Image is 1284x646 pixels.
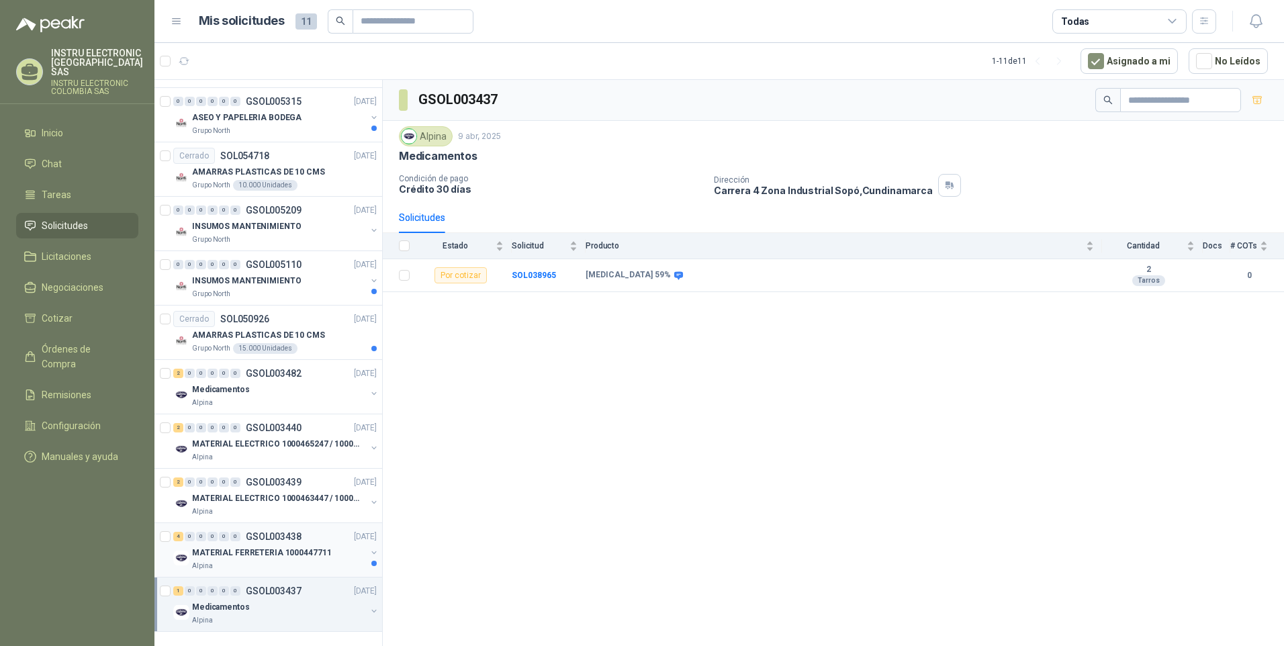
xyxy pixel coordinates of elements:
p: Crédito 30 días [399,183,703,195]
div: 0 [173,260,183,269]
span: Chat [42,156,62,171]
a: 2 0 0 0 0 0 GSOL003440[DATE] Company LogoMATERIAL ELECTRICO 1000465247 / 1000466995Alpina [173,420,379,463]
p: Grupo North [192,126,230,136]
p: [DATE] [354,530,377,543]
p: GSOL005110 [246,260,302,269]
span: Solicitud [512,241,567,250]
img: Company Logo [173,278,189,294]
p: GSOL005209 [246,205,302,215]
p: Alpina [192,506,213,517]
div: 0 [185,205,195,215]
p: Medicamentos [399,149,477,163]
a: Solicitudes [16,213,138,238]
p: [DATE] [354,313,377,326]
div: 0 [230,260,240,269]
img: Company Logo [402,129,416,144]
button: Asignado a mi [1081,48,1178,74]
p: [DATE] [354,585,377,598]
div: 0 [173,205,183,215]
div: 0 [230,369,240,378]
div: 0 [219,586,229,596]
a: 2 0 0 0 0 0 GSOL003482[DATE] Company LogoMedicamentosAlpina [173,365,379,408]
img: Company Logo [173,441,189,457]
a: 1 0 0 0 0 0 GSOL003437[DATE] Company LogoMedicamentosAlpina [173,583,379,626]
div: 0 [196,532,206,541]
div: 0 [230,477,240,487]
div: Todas [1061,14,1089,29]
p: Carrera 4 Zona Industrial Sopó , Cundinamarca [714,185,933,196]
div: 0 [230,586,240,596]
p: [DATE] [354,150,377,163]
a: Negociaciones [16,275,138,300]
img: Company Logo [173,332,189,349]
b: [MEDICAL_DATA] 59% [586,270,671,281]
span: Inicio [42,126,63,140]
img: Company Logo [173,604,189,620]
div: 0 [219,260,229,269]
p: Grupo North [192,343,230,354]
div: 0 [196,369,206,378]
p: INSUMOS MANTENIMIENTO [192,275,301,287]
th: Docs [1203,233,1230,259]
p: MATERIAL FERRETERIA 1000447711 [192,547,331,559]
p: [DATE] [354,476,377,489]
span: Tareas [42,187,71,202]
div: Solicitudes [399,210,445,225]
p: Alpina [192,452,213,463]
div: 0 [196,260,206,269]
span: Configuración [42,418,101,433]
p: INSUMOS MANTENIMIENTO [192,220,301,233]
span: 11 [295,13,317,30]
p: Alpina [192,398,213,408]
div: 4 [173,532,183,541]
div: 2 [173,369,183,378]
span: Remisiones [42,387,91,402]
a: Tareas [16,182,138,207]
p: MATERIAL ELECTRICO 1000463447 / 1000465800 [192,492,359,505]
img: Company Logo [173,496,189,512]
p: GSOL003482 [246,369,302,378]
p: MATERIAL ELECTRICO 1000465247 / 1000466995 [192,438,359,451]
div: 0 [196,97,206,106]
p: 9 abr, 2025 [458,130,501,143]
a: Cotizar [16,306,138,331]
div: 0 [185,97,195,106]
div: 0 [208,205,218,215]
div: 0 [196,423,206,432]
div: 2 [173,423,183,432]
div: 15.000 Unidades [233,343,297,354]
div: 1 [173,586,183,596]
img: Company Logo [173,224,189,240]
div: 2 [173,477,183,487]
a: 0 0 0 0 0 0 GSOL005209[DATE] Company LogoINSUMOS MANTENIMIENTOGrupo North [173,202,379,245]
p: [DATE] [354,95,377,108]
b: 0 [1230,269,1268,282]
div: Por cotizar [434,267,487,283]
p: ASEO Y PAPELERIA BODEGA [192,111,302,124]
div: 0 [230,205,240,215]
img: Logo peakr [16,16,85,32]
div: 0 [208,260,218,269]
p: [DATE] [354,422,377,434]
div: Tarros [1132,275,1165,286]
span: Negociaciones [42,280,103,295]
p: Condición de pago [399,174,703,183]
span: search [1103,95,1113,105]
th: Estado [418,233,512,259]
p: [DATE] [354,259,377,271]
p: [DATE] [354,204,377,217]
span: Producto [586,241,1083,250]
div: Cerrado [173,148,215,164]
div: 0 [196,586,206,596]
p: Alpina [192,561,213,571]
p: SOL054718 [220,151,269,160]
p: INSTRU ELECTRONIC [GEOGRAPHIC_DATA] SAS [51,48,143,77]
span: Licitaciones [42,249,91,264]
div: 0 [173,97,183,106]
a: Inicio [16,120,138,146]
a: CerradoSOL054718[DATE] Company LogoAMARRAS PLASTICAS DE 10 CMSGrupo North10.000 Unidades [154,142,382,197]
a: Configuración [16,413,138,439]
div: 0 [208,586,218,596]
div: 0 [208,369,218,378]
p: INSTRU ELECTRONIC COLOMBIA SAS [51,79,143,95]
